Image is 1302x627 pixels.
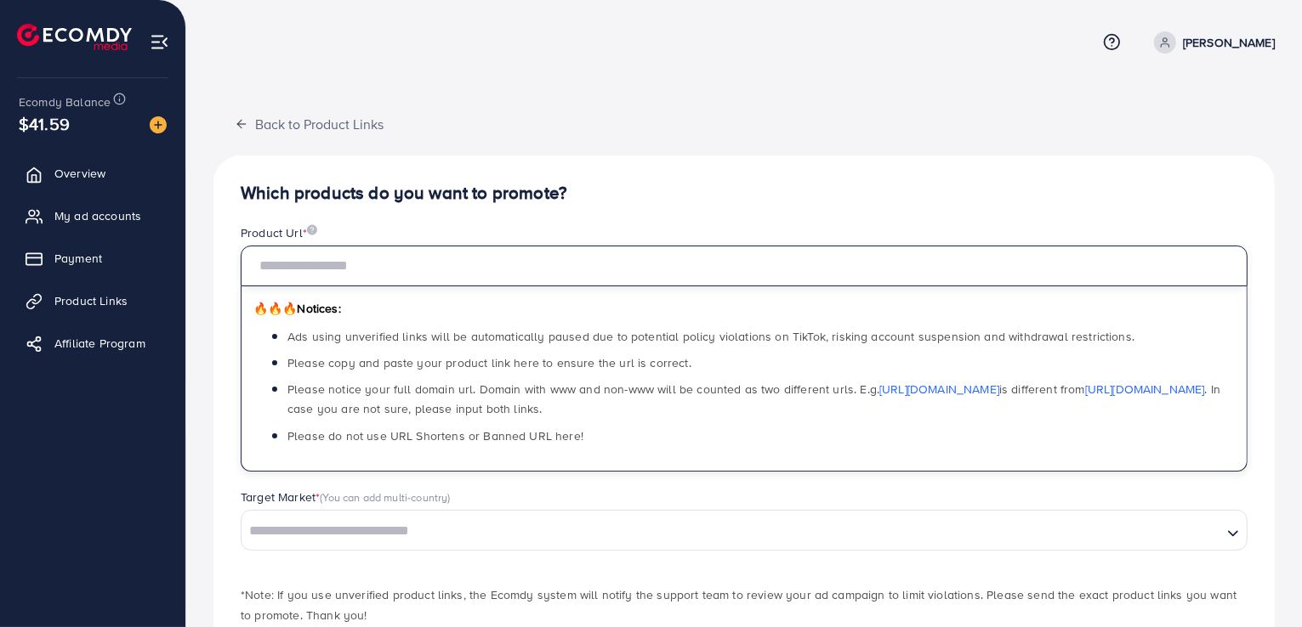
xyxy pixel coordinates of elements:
img: menu [150,32,169,52]
span: (You can add multi-country) [320,489,450,505]
img: image [150,116,167,133]
span: Product Links [54,292,128,309]
span: Please do not use URL Shortens or Banned URL here! [287,427,583,444]
a: [URL][DOMAIN_NAME] [879,381,999,398]
a: [PERSON_NAME] [1147,31,1275,54]
span: My ad accounts [54,207,141,224]
a: Payment [13,241,173,275]
span: Notices: [253,300,341,317]
img: logo [17,24,132,50]
span: Please copy and paste your product link here to ensure the url is correct. [287,354,691,371]
div: Search for option [241,510,1248,551]
a: Product Links [13,284,173,318]
span: Overview [54,165,105,182]
span: $41.59 [19,111,70,136]
input: Search for option [243,518,1220,545]
a: Overview [13,156,173,190]
h4: Which products do you want to promote? [241,183,1248,204]
span: Ecomdy Balance [19,93,111,110]
p: [PERSON_NAME] [1183,32,1275,53]
span: Affiliate Program [54,335,145,352]
iframe: Chat [1230,551,1289,614]
span: Please notice your full domain url. Domain with www and non-www will be counted as two different ... [287,381,1220,417]
label: Product Url [241,224,317,241]
span: 🔥🔥🔥 [253,300,297,317]
a: [URL][DOMAIN_NAME] [1085,381,1205,398]
label: Target Market [241,489,451,506]
a: Affiliate Program [13,326,173,360]
a: My ad accounts [13,199,173,233]
button: Back to Product Links [213,105,405,142]
img: image [307,224,317,235]
span: Payment [54,250,102,267]
span: Ads using unverified links will be automatically paused due to potential policy violations on Tik... [287,328,1134,345]
p: *Note: If you use unverified product links, the Ecomdy system will notify the support team to rev... [241,585,1248,625]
